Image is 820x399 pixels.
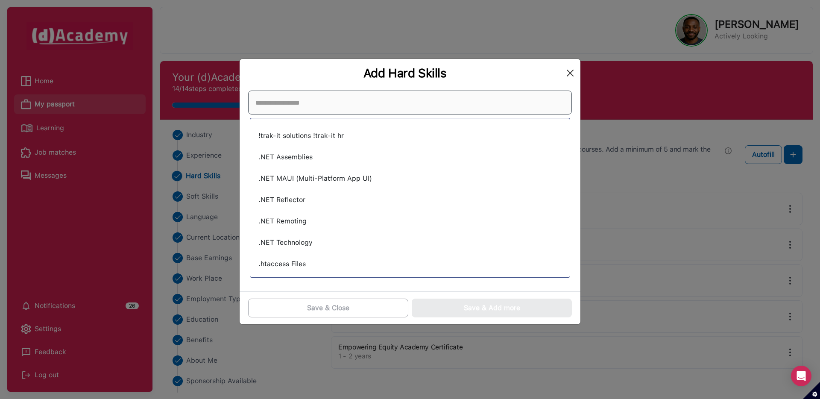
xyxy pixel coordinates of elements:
div: .nettiers [255,276,565,294]
button: Save & Add more [412,299,572,317]
div: .NET Reflector [255,191,565,209]
div: Add Hard Skills [246,66,563,80]
div: .htaccess Files [255,255,565,273]
button: Save & Close [248,299,408,317]
div: Open Intercom Messenger [791,366,811,386]
div: .NET Assemblies [255,148,565,166]
div: !trak-it solutions !trak-it hr [255,127,565,145]
div: .NET Remoting [255,212,565,230]
div: .NET Technology [255,234,565,252]
div: Save & Close [307,303,349,313]
div: Save & Add more [464,303,520,313]
button: Set cookie preferences [803,382,820,399]
button: Close [563,66,577,80]
div: .NET MAUI (Multi-Platform App UI) [255,170,565,188]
